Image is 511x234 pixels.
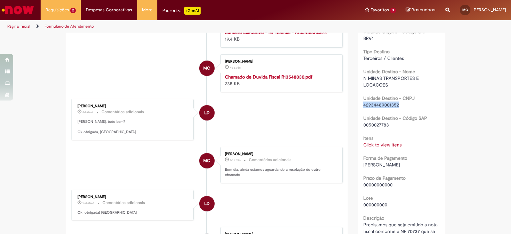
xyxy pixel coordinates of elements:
span: Despesas Corporativas [86,7,132,13]
span: 4d atrás [230,66,241,70]
span: Terceiros / Clientes [363,55,404,61]
b: Tipo Destino [363,49,390,55]
b: Prazo de Pagamento [363,175,406,181]
a: Chamado de Duvida Fiscal R13548030.pdf [225,74,312,80]
span: LD [204,105,210,121]
b: Forma de Pagamento [363,155,407,161]
a: Formulário de Atendimento [45,24,94,29]
span: N MINAS TRANSPORTES E LOCACOES [363,75,420,88]
small: Comentários adicionais [101,109,144,115]
a: Click to view Itens [363,142,402,148]
span: Favoritos [371,7,389,13]
span: [PERSON_NAME] [472,7,506,13]
span: LD [204,196,210,212]
div: [PERSON_NAME] [225,152,336,156]
span: 15d atrás [83,201,94,205]
b: Lote [363,195,373,201]
a: Sumário Executivo - NF Manual - R13548030.xlsx [225,29,327,35]
span: 00000000000 [363,182,393,188]
span: 8d atrás [83,110,93,114]
span: Requisições [46,7,69,13]
span: Rascunhos [412,7,435,13]
p: Bom dia, ainda estamos aguardando a resolução do outro chamado [225,167,336,177]
div: [PERSON_NAME] [78,104,188,108]
span: MC [203,60,210,76]
b: Unidade Destino - CNPJ [363,95,415,101]
span: More [142,7,152,13]
p: Ok, obrigada! [GEOGRAPHIC_DATA] [78,210,188,215]
div: MariaEliza Costa [199,61,215,76]
p: [PERSON_NAME], tudo bem? Ok obrigada, [GEOGRAPHIC_DATA]. [78,119,188,135]
span: 2 [70,8,76,13]
span: 9 [390,8,396,13]
div: 235 KB [225,74,336,87]
b: Unidade Destino - Código SAP [363,115,427,121]
span: [PERSON_NAME] [363,162,400,168]
span: MC [462,8,468,12]
div: 19.4 KB [225,29,336,42]
b: Descrição [363,215,384,221]
time: 26/09/2025 11:26:59 [230,66,241,70]
div: Larissa Davide [199,196,215,211]
div: [PERSON_NAME] [225,60,336,64]
p: +GenAi [184,7,201,15]
span: BRV4 [363,35,374,41]
b: Itens [363,135,373,141]
div: Padroniza [162,7,201,15]
small: Comentários adicionais [249,157,291,163]
small: Comentários adicionais [102,200,145,206]
span: 000000000 [363,202,387,208]
div: MariaEliza Costa [199,153,215,168]
span: 8d atrás [230,158,241,162]
b: Unidade Origem - Código SAP [363,29,426,35]
b: Unidade Destino - Nome [363,69,415,75]
div: Larissa Davide [199,105,215,120]
a: Página inicial [7,24,30,29]
span: MC [203,153,210,169]
img: ServiceNow [1,3,35,17]
span: 42934489001352 [363,102,399,108]
time: 22/09/2025 09:30:39 [83,110,93,114]
span: 0050027783 [363,122,389,128]
time: 15/09/2025 17:04:30 [83,201,94,205]
a: Rascunhos [406,7,435,13]
ul: Trilhas de página [5,20,336,33]
time: 22/09/2025 08:23:18 [230,158,241,162]
div: [PERSON_NAME] [78,195,188,199]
